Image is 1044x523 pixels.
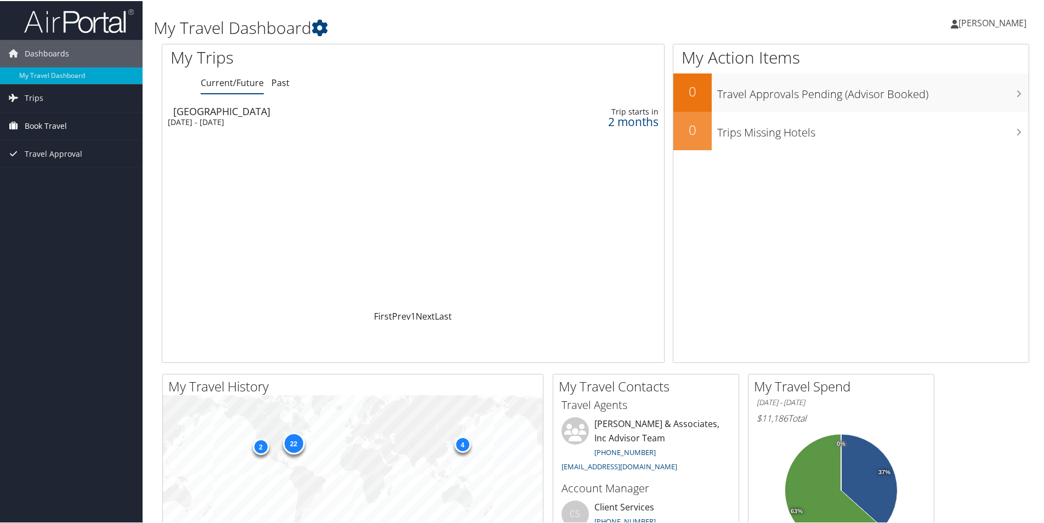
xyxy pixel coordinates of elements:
[25,39,69,66] span: Dashboards
[556,416,736,475] li: [PERSON_NAME] & Associates, Inc Advisor Team
[717,118,1029,139] h3: Trips Missing Hotels
[791,507,803,514] tspan: 63%
[416,309,435,321] a: Next
[673,45,1029,68] h1: My Action Items
[411,309,416,321] a: 1
[561,461,677,470] a: [EMAIL_ADDRESS][DOMAIN_NAME]
[392,309,411,321] a: Prev
[435,309,452,321] a: Last
[25,83,43,111] span: Trips
[673,120,712,138] h2: 0
[24,7,134,33] img: airportal-logo.png
[757,411,788,423] span: $11,186
[154,15,743,38] h1: My Travel Dashboard
[271,76,290,88] a: Past
[717,80,1029,101] h3: Travel Approvals Pending (Advisor Booked)
[673,111,1029,149] a: 0Trips Missing Hotels
[168,376,543,395] h2: My Travel History
[25,139,82,167] span: Travel Approval
[878,468,890,475] tspan: 37%
[561,480,730,495] h3: Account Manager
[958,16,1026,28] span: [PERSON_NAME]
[757,396,926,407] h6: [DATE] - [DATE]
[454,435,470,452] div: 4
[535,116,658,126] div: 2 months
[757,411,926,423] h6: Total
[171,45,447,68] h1: My Trips
[374,309,392,321] a: First
[173,105,476,115] div: [GEOGRAPHIC_DATA]
[561,396,730,412] h3: Travel Agents
[168,116,471,126] div: [DATE] - [DATE]
[754,376,934,395] h2: My Travel Spend
[535,106,658,116] div: Trip starts in
[837,440,846,446] tspan: 0%
[201,76,264,88] a: Current/Future
[252,437,269,453] div: 2
[559,376,739,395] h2: My Travel Contacts
[594,446,656,456] a: [PHONE_NUMBER]
[673,81,712,100] h2: 0
[673,72,1029,111] a: 0Travel Approvals Pending (Advisor Booked)
[951,5,1037,38] a: [PERSON_NAME]
[25,111,67,139] span: Book Travel
[282,431,304,453] div: 22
